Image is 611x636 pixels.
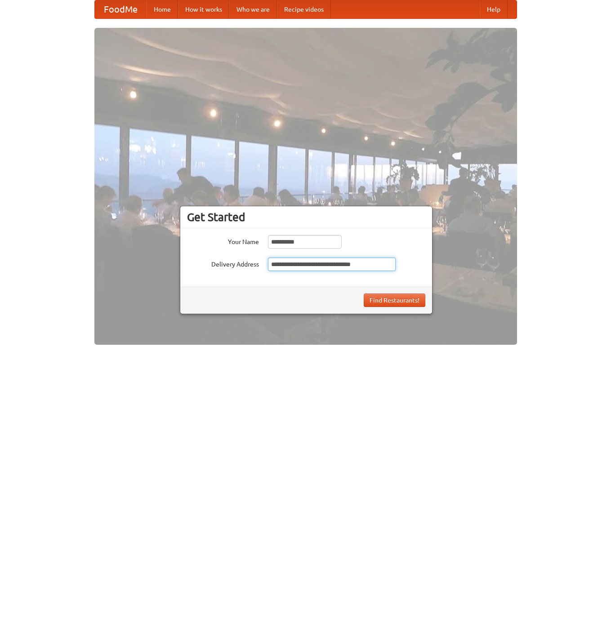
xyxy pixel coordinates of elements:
label: Your Name [187,235,259,246]
a: How it works [178,0,229,18]
a: FoodMe [95,0,147,18]
label: Delivery Address [187,258,259,269]
a: Recipe videos [277,0,331,18]
a: Home [147,0,178,18]
a: Help [480,0,508,18]
a: Who we are [229,0,277,18]
button: Find Restaurants! [364,294,425,307]
h3: Get Started [187,210,425,224]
